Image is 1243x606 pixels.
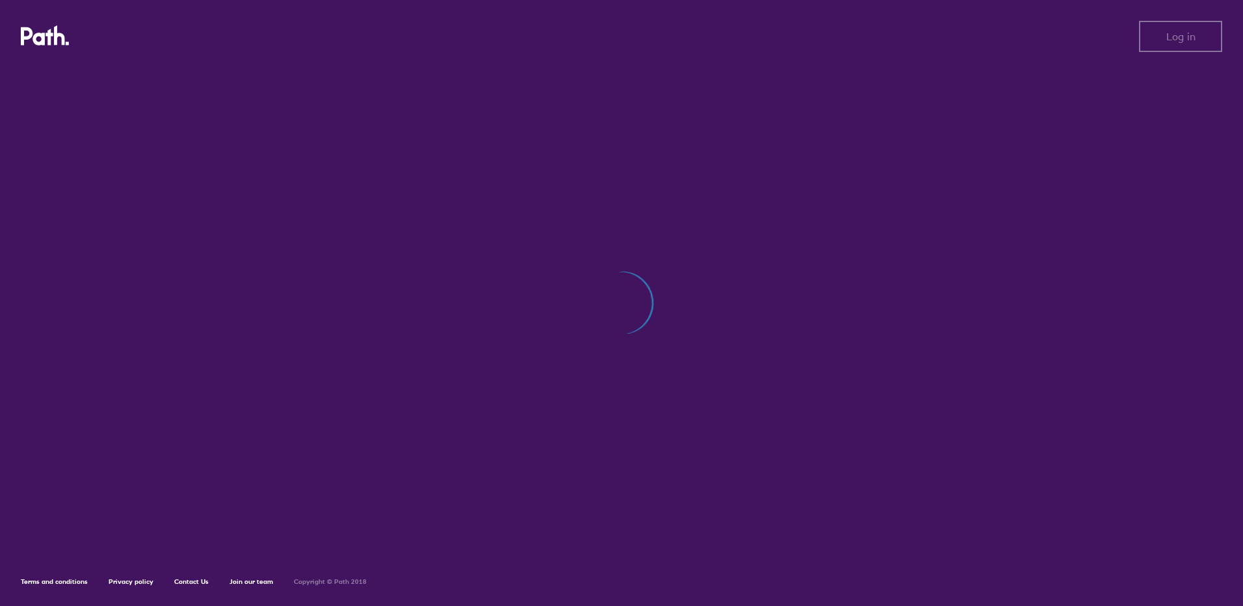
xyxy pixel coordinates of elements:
[21,577,88,586] a: Terms and conditions
[109,577,153,586] a: Privacy policy
[229,577,273,586] a: Join our team
[174,577,209,586] a: Contact Us
[294,578,367,586] h6: Copyright © Path 2018
[1166,31,1196,42] span: Log in
[1139,21,1222,52] button: Log in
